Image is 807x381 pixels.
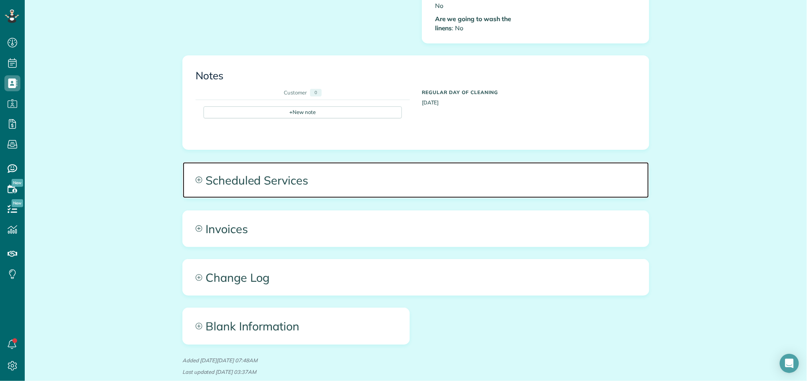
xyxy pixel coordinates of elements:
[12,179,23,187] span: New
[183,162,649,198] a: Scheduled Services
[204,106,402,118] div: New note
[196,70,636,82] h3: Notes
[290,108,293,116] span: +
[310,89,322,96] div: 0
[435,15,511,32] b: Are we going to wash the linens
[183,259,649,295] a: Change Log
[183,308,409,344] a: Blank Information
[416,86,642,106] div: [DATE]
[284,89,307,96] div: Customer
[183,211,649,247] a: Invoices
[182,369,256,375] em: Last updated [DATE] 03:37AM
[182,357,257,363] em: Added [DATE][DATE] 07:48AM
[435,14,530,33] p: : No
[12,199,23,207] span: New
[780,354,799,373] div: Open Intercom Messenger
[422,90,636,95] h5: Regular day of cleaning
